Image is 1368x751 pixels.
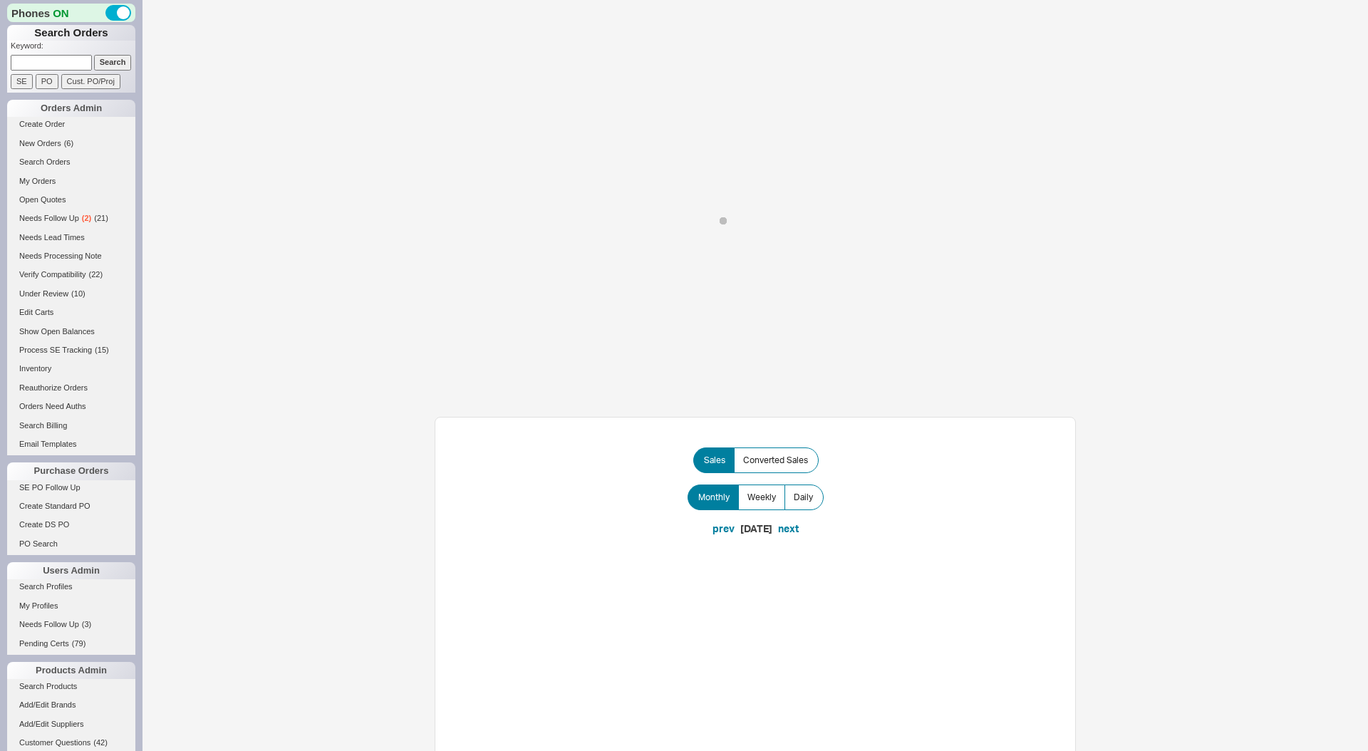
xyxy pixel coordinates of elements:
[61,74,120,89] input: Cust. PO/Proj
[7,286,135,301] a: Under Review(10)
[7,230,135,245] a: Needs Lead Times
[7,437,135,452] a: Email Templates
[7,305,135,320] a: Edit Carts
[93,738,108,747] span: ( 42 )
[19,346,92,354] span: Process SE Tracking
[7,480,135,495] a: SE PO Follow Up
[747,492,776,503] span: Weekly
[7,499,135,514] a: Create Standard PO
[7,136,135,151] a: New Orders(6)
[7,361,135,376] a: Inventory
[794,492,813,503] span: Daily
[7,399,135,414] a: Orders Need Auths
[82,620,91,628] span: ( 3 )
[95,346,109,354] span: ( 15 )
[7,25,135,41] h1: Search Orders
[7,343,135,358] a: Process SE Tracking(15)
[7,735,135,750] a: Customer Questions(42)
[740,522,772,536] div: [DATE]
[7,267,135,282] a: Verify Compatibility(22)
[778,522,799,536] button: next
[19,620,79,628] span: Needs Follow Up
[7,192,135,207] a: Open Quotes
[19,270,86,279] span: Verify Compatibility
[7,174,135,189] a: My Orders
[11,74,33,89] input: SE
[743,455,808,466] span: Converted Sales
[94,55,132,70] input: Search
[7,4,135,22] div: Phones
[94,214,108,222] span: ( 21 )
[7,155,135,170] a: Search Orders
[19,139,61,147] span: New Orders
[19,252,102,260] span: Needs Processing Note
[7,380,135,395] a: Reauthorize Orders
[7,462,135,480] div: Purchase Orders
[19,214,79,222] span: Needs Follow Up
[7,537,135,551] a: PO Search
[72,639,86,648] span: ( 79 )
[7,517,135,532] a: Create DS PO
[7,249,135,264] a: Needs Processing Note
[7,100,135,117] div: Orders Admin
[704,455,725,466] span: Sales
[11,41,135,55] p: Keyword:
[698,492,730,503] span: Monthly
[89,270,103,279] span: ( 22 )
[7,599,135,613] a: My Profiles
[7,636,135,651] a: Pending Certs(79)
[7,662,135,679] div: Products Admin
[7,717,135,732] a: Add/Edit Suppliers
[82,214,91,222] span: ( 2 )
[7,698,135,713] a: Add/Edit Brands
[7,324,135,339] a: Show Open Balances
[19,639,69,648] span: Pending Certs
[36,74,58,89] input: PO
[64,139,73,147] span: ( 6 )
[7,418,135,433] a: Search Billing
[7,117,135,132] a: Create Order
[19,289,68,298] span: Under Review
[7,211,135,226] a: Needs Follow Up(2)(21)
[712,522,735,536] button: prev
[19,738,90,747] span: Customer Questions
[53,6,69,21] span: ON
[7,579,135,594] a: Search Profiles
[7,617,135,632] a: Needs Follow Up(3)
[71,289,85,298] span: ( 10 )
[7,679,135,694] a: Search Products
[7,562,135,579] div: Users Admin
